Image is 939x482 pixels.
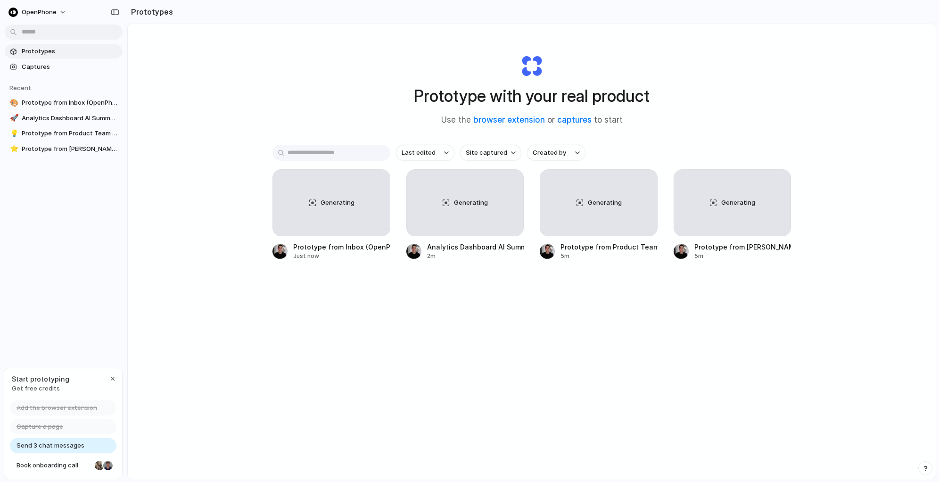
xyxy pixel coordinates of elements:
[414,83,650,108] h1: Prototype with your real product
[10,98,16,108] div: 🎨
[560,242,658,252] div: Prototype from Product Team CA Inbox
[10,128,16,139] div: 💡
[22,114,119,123] span: Analytics Dashboard AI Summary
[540,169,658,260] a: GeneratingPrototype from Product Team CA Inbox5m
[460,145,521,161] button: Site captured
[466,148,507,158] span: Site captured
[94,460,105,471] div: Nicole Kubica
[127,6,173,17] h2: Prototypes
[5,44,123,58] a: Prototypes
[12,374,69,384] span: Start prototyping
[694,242,791,252] div: Prototype from [PERSON_NAME] OpenPhone Inbox
[5,142,123,156] a: ⭐Prototype from [PERSON_NAME] OpenPhone Inbox
[674,169,791,260] a: GeneratingPrototype from [PERSON_NAME] OpenPhone Inbox5m
[293,242,390,252] div: Prototype from Inbox (OpenPhone)
[8,98,18,108] button: 🎨
[8,129,18,138] button: 💡
[427,252,524,260] div: 2m
[293,252,390,260] div: Just now
[22,129,119,138] span: Prototype from Product Team CA Inbox
[9,84,31,91] span: Recent
[8,114,18,123] button: 🚀
[406,169,524,260] a: GeneratingAnalytics Dashboard AI Summary2m
[396,145,454,161] button: Last edited
[454,198,488,208] span: Generating
[5,96,123,110] a: 🎨Prototype from Inbox (OpenPhone)
[12,384,69,393] span: Get free credits
[321,198,354,208] span: Generating
[5,5,71,20] button: OpenPhone
[557,115,592,125] a: captures
[22,8,57,17] span: OpenPhone
[10,113,16,124] div: 🚀
[694,252,791,260] div: 5m
[441,114,623,126] span: Use the or to start
[473,115,545,125] a: browser extension
[22,98,119,108] span: Prototype from Inbox (OpenPhone)
[16,403,97,413] span: Add the browser extension
[527,145,585,161] button: Created by
[721,198,755,208] span: Generating
[10,458,116,473] a: Book onboarding call
[22,144,119,154] span: Prototype from [PERSON_NAME] OpenPhone Inbox
[533,148,566,158] span: Created by
[5,111,123,125] a: 🚀Analytics Dashboard AI Summary
[16,441,84,450] span: Send 3 chat messages
[427,242,524,252] div: Analytics Dashboard AI Summary
[10,143,16,154] div: ⭐
[22,47,119,56] span: Prototypes
[16,461,91,470] span: Book onboarding call
[272,169,390,260] a: GeneratingPrototype from Inbox (OpenPhone)Just now
[5,126,123,141] a: 💡Prototype from Product Team CA Inbox
[102,460,114,471] div: Christian Iacullo
[588,198,622,208] span: Generating
[402,148,436,158] span: Last edited
[8,144,18,154] button: ⭐
[22,62,119,72] span: Captures
[16,422,63,432] span: Capture a page
[560,252,658,260] div: 5m
[5,60,123,74] a: Captures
